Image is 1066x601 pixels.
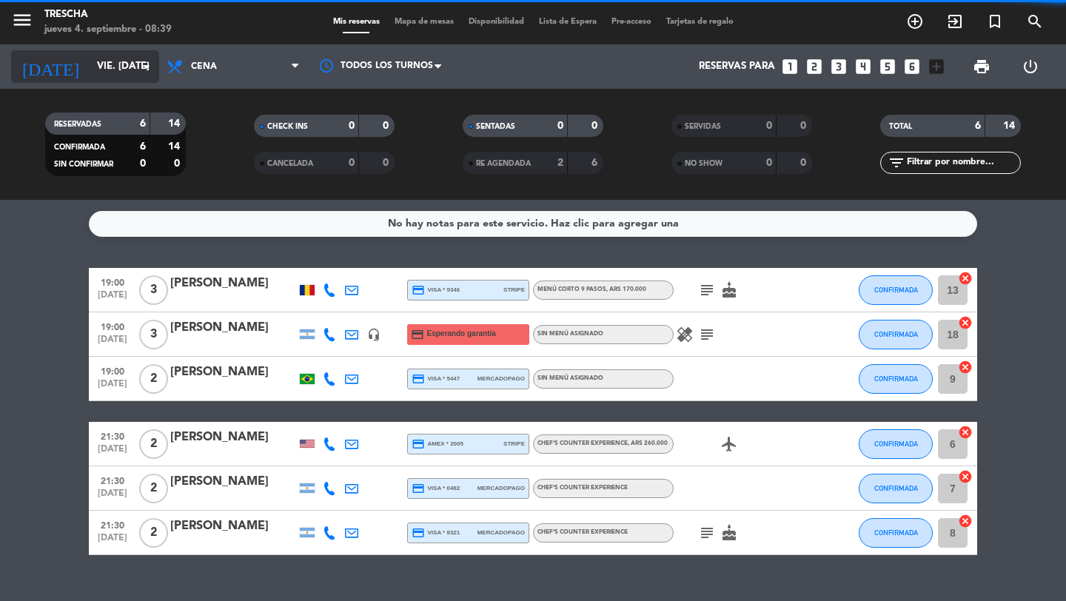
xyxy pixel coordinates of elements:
[170,318,296,338] div: [PERSON_NAME]
[676,326,694,343] i: healing
[412,372,460,386] span: visa * 5447
[367,328,381,341] i: headset_mic
[766,121,772,131] strong: 0
[191,61,217,72] span: Cena
[874,440,918,448] span: CONFIRMADA
[905,155,1020,171] input: Filtrar por nombre...
[383,121,392,131] strong: 0
[267,160,313,167] span: CANCELADA
[139,320,168,349] span: 3
[94,427,131,444] span: 21:30
[766,158,772,168] strong: 0
[889,123,912,130] span: TOTAL
[412,283,460,297] span: visa * 9346
[720,281,738,299] i: cake
[606,286,646,292] span: , ARS 170.000
[139,275,168,305] span: 3
[412,526,460,540] span: visa * 8321
[94,318,131,335] span: 19:00
[94,533,131,550] span: [DATE]
[537,286,646,292] span: Menú corto 9 pasos
[532,18,604,26] span: Lista de Espera
[170,517,296,536] div: [PERSON_NAME]
[958,425,973,440] i: cancel
[878,57,897,76] i: looks_5
[859,275,933,305] button: CONFIRMADA
[800,158,809,168] strong: 0
[388,215,679,232] div: No hay notas para este servicio. Haz clic para agregar una
[859,518,933,548] button: CONFIRMADA
[537,529,628,535] span: Chef's Counter Experience
[698,524,716,542] i: subject
[170,363,296,382] div: [PERSON_NAME]
[859,429,933,459] button: CONFIRMADA
[476,123,515,130] span: SENTADAS
[659,18,741,26] span: Tarjetas de regalo
[906,13,924,30] i: add_circle_outline
[591,158,600,168] strong: 6
[94,471,131,488] span: 21:30
[412,283,425,297] i: credit_card
[946,13,964,30] i: exit_to_app
[698,326,716,343] i: subject
[140,141,146,152] strong: 6
[170,428,296,447] div: [PERSON_NAME]
[139,364,168,394] span: 2
[170,274,296,293] div: [PERSON_NAME]
[54,144,105,151] span: CONFIRMADA
[800,121,809,131] strong: 0
[461,18,532,26] span: Disponibilidad
[888,154,905,172] i: filter_list
[170,472,296,491] div: [PERSON_NAME]
[139,429,168,459] span: 2
[94,273,131,290] span: 19:00
[94,335,131,352] span: [DATE]
[537,485,628,491] span: Chef's Counter Experience
[94,444,131,461] span: [DATE]
[11,9,33,36] button: menu
[138,58,155,75] i: arrow_drop_down
[958,514,973,528] i: cancel
[854,57,873,76] i: looks_4
[387,18,461,26] span: Mapa de mesas
[628,440,668,446] span: , ARS 260.000
[349,121,355,131] strong: 0
[140,158,146,169] strong: 0
[699,61,775,73] span: Reservas para
[476,160,531,167] span: RE AGENDADA
[412,526,425,540] i: credit_card
[537,440,668,446] span: Chef's Counter Experience
[859,474,933,503] button: CONFIRMADA
[698,281,716,299] i: subject
[874,286,918,294] span: CONFIRMADA
[874,375,918,383] span: CONFIRMADA
[168,118,183,129] strong: 14
[685,160,723,167] span: NO SHOW
[829,57,848,76] i: looks_3
[412,437,425,451] i: credit_card
[54,161,113,168] span: SIN CONFIRMAR
[780,57,799,76] i: looks_one
[805,57,824,76] i: looks_two
[44,22,172,37] div: jueves 4. septiembre - 08:39
[1003,121,1018,131] strong: 14
[720,524,738,542] i: cake
[94,290,131,307] span: [DATE]
[958,360,973,375] i: cancel
[11,50,90,83] i: [DATE]
[503,285,525,295] span: stripe
[1006,44,1055,89] div: LOG OUT
[11,9,33,31] i: menu
[326,18,387,26] span: Mis reservas
[94,488,131,506] span: [DATE]
[874,330,918,338] span: CONFIRMADA
[412,437,463,451] span: amex * 2005
[1026,13,1044,30] i: search
[685,123,721,130] span: SERVIDAS
[174,158,183,169] strong: 0
[168,141,183,152] strong: 14
[986,13,1004,30] i: turned_in_not
[139,474,168,503] span: 2
[140,118,146,129] strong: 6
[94,362,131,379] span: 19:00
